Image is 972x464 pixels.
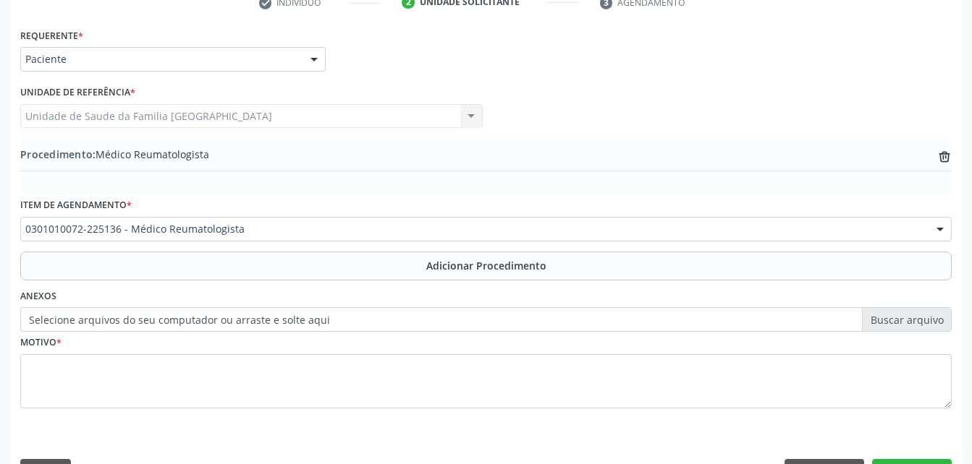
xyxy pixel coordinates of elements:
[20,332,62,354] label: Motivo
[20,25,83,47] label: Requerente
[426,258,546,273] span: Adicionar Procedimento
[20,252,952,280] button: Adicionar Procedimento
[20,194,132,217] label: Item de agendamento
[25,222,922,236] span: 0301010072-225136 - Médico Reumatologista
[20,285,56,308] label: Anexos
[20,147,96,161] span: Procedimento:
[25,52,296,66] span: Paciente
[20,147,209,162] span: Médico Reumatologista
[20,82,135,104] label: Unidade de referência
